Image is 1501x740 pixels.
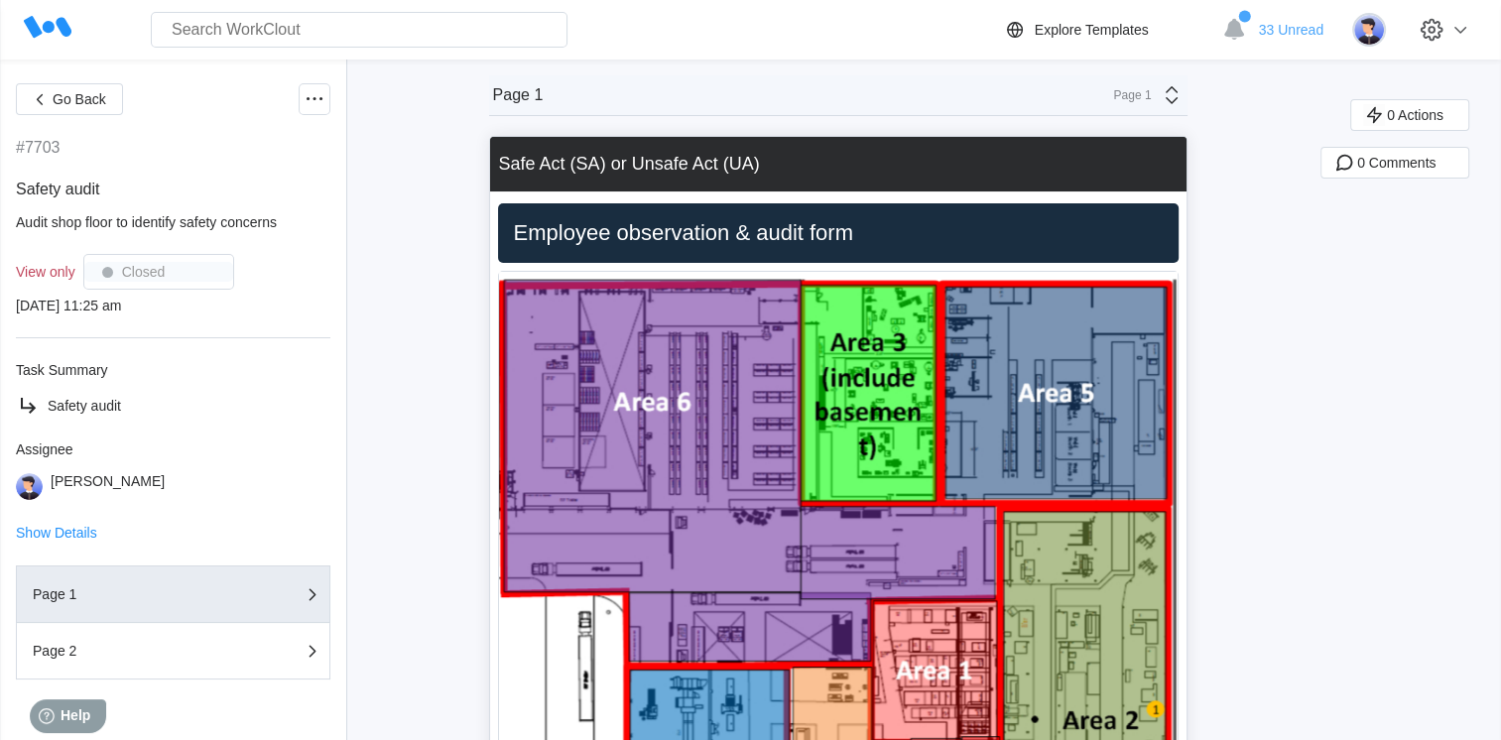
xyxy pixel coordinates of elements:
[1035,22,1149,38] div: Explore Templates
[16,298,330,313] div: [DATE] 11:25 am
[1357,156,1436,170] span: 0 Comments
[493,86,544,104] div: Page 1
[1003,18,1212,42] a: Explore Templates
[16,362,330,378] div: Task Summary
[16,181,100,197] span: Safety audit
[16,473,43,500] img: user-5.png
[1350,99,1469,131] button: 0 Actions
[499,154,760,175] div: Safe Act (SA) or Unsafe Act (UA)
[16,214,330,230] div: Audit shop floor to identify safety concerns
[506,219,1171,247] h2: Employee observation & audit form
[151,12,567,48] input: Search WorkClout
[16,264,75,280] div: View only
[1352,13,1386,47] img: user-5.png
[16,394,330,418] a: Safety audit
[1320,147,1469,179] button: 0 Comments
[1387,108,1443,122] span: 0 Actions
[16,139,61,157] div: #7703
[51,473,165,500] div: [PERSON_NAME]
[1259,22,1323,38] span: 33 Unread
[16,623,330,679] button: Page 2
[33,644,231,658] div: Page 2
[16,565,330,623] button: Page 1
[16,441,330,457] div: Assignee
[1102,88,1152,102] div: Page 1
[33,587,231,601] div: Page 1
[16,526,97,540] button: Show Details
[16,83,123,115] button: Go Back
[48,398,121,414] span: Safety audit
[53,92,106,106] span: Go Back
